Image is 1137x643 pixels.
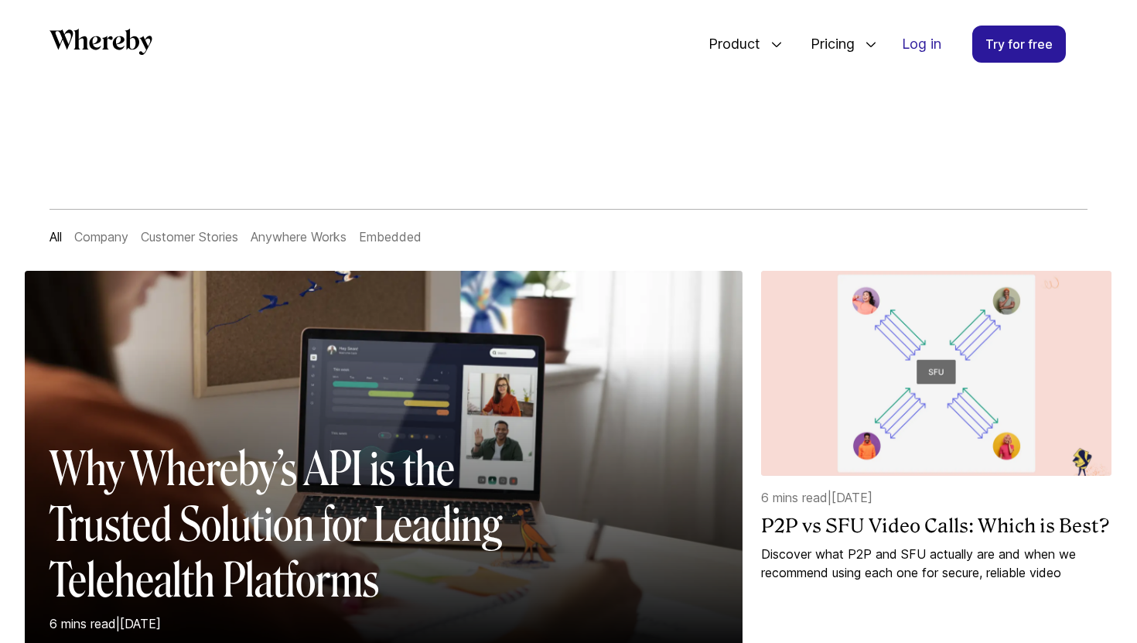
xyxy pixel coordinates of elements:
[889,26,954,62] a: Log in
[693,19,764,70] span: Product
[50,29,152,55] svg: Whereby
[251,229,347,245] a: Anywhere Works
[761,545,1111,582] a: Discover what P2P and SFU actually are and when we recommend using each one for secure, reliable ...
[359,229,422,245] a: Embedded
[50,441,552,608] h2: Why Whereby’s API is the Trusted Solution for Leading Telehealth Platforms
[761,488,1111,507] p: 6 mins read | [DATE]
[141,229,238,245] a: Customer Stories
[761,513,1111,539] a: P2P vs SFU Video Calls: Which is Best?
[972,26,1066,63] a: Try for free
[50,229,62,245] a: All
[50,614,552,633] p: 6 mins read | [DATE]
[74,229,128,245] a: Company
[50,29,152,60] a: Whereby
[795,19,859,70] span: Pricing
